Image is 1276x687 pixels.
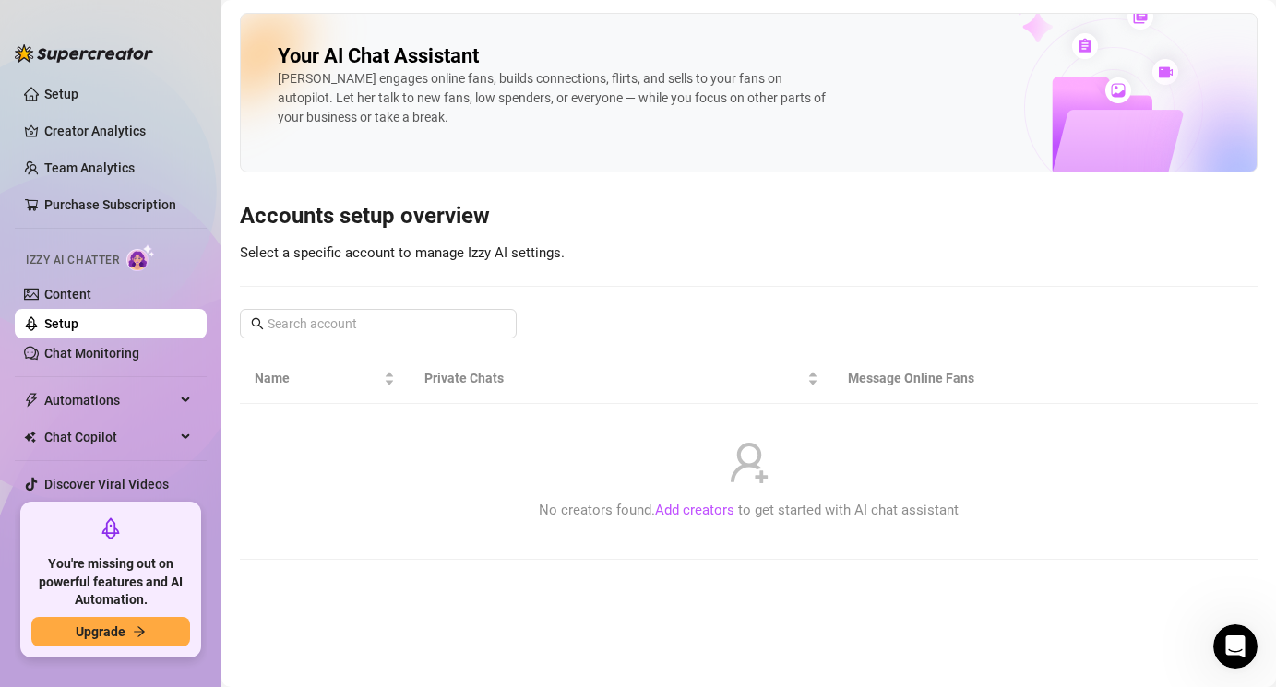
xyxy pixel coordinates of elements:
span: thunderbolt [24,393,39,408]
h2: Your AI Chat Assistant [278,43,479,69]
img: Chat Copilot [24,431,36,444]
span: arrow-right [133,625,146,638]
span: Chat Copilot [44,422,175,452]
span: rocket [100,517,122,539]
th: Private Chats [410,353,834,404]
th: Message Online Fans [833,353,1115,404]
a: Team Analytics [44,160,135,175]
span: Izzy AI Chatter [26,252,119,269]
button: Upgradearrow-right [31,617,190,646]
a: Chat Monitoring [44,346,139,361]
span: Automations [44,385,175,415]
a: Setup [44,87,78,101]
h3: Accounts setup overview [240,202,1258,231]
img: logo-BBDzfeDw.svg [15,44,153,63]
span: No creators found. to get started with AI chat assistant [539,500,959,522]
span: search [251,317,264,330]
div: [PERSON_NAME] engages online fans, builds connections, flirts, and sells to your fans on autopilo... [278,69,831,127]
input: Search account [268,314,491,334]
span: user-add [727,441,771,485]
span: You're missing out on powerful features and AI Automation. [31,555,190,610]
span: Private Chats [424,368,805,388]
a: Discover Viral Videos [44,477,169,492]
th: Name [240,353,410,404]
a: Add creators [655,502,734,518]
a: Setup [44,316,78,331]
a: Content [44,287,91,302]
iframe: Intercom live chat [1213,624,1258,669]
span: Name [255,368,380,388]
img: AI Chatter [126,244,155,271]
a: Purchase Subscription [44,190,192,219]
a: Creator Analytics [44,116,192,146]
span: Upgrade [76,624,125,639]
span: Select a specific account to manage Izzy AI settings. [240,244,565,261]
